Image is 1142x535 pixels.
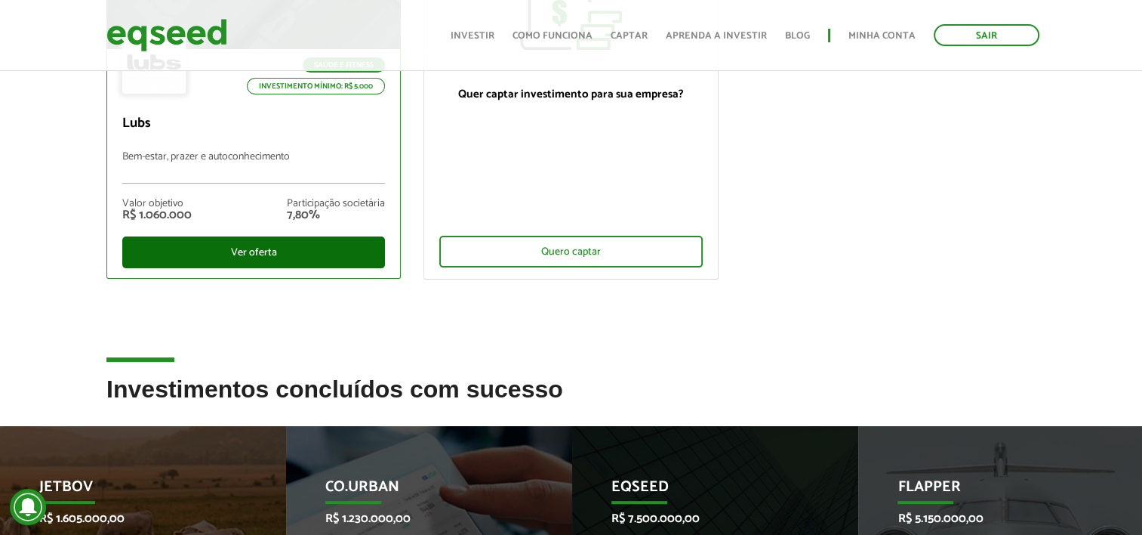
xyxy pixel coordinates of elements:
p: Co.Urban [325,478,509,504]
p: R$ 7.500.000,00 [611,512,796,526]
p: R$ 5.150.000,00 [897,512,1082,526]
a: Captar [611,31,648,41]
a: Minha conta [848,31,916,41]
p: Bem-estar, prazer e autoconhecimento [122,151,385,184]
p: JetBov [39,478,223,504]
img: EqSeed [106,15,227,55]
a: Aprenda a investir [666,31,767,41]
p: Investimento mínimo: R$ 5.000 [247,78,385,94]
div: R$ 1.060.000 [122,209,192,221]
p: Lubs [122,116,385,132]
a: Sair [934,24,1039,46]
div: Participação societária [287,199,385,209]
p: Flapper [897,478,1082,504]
p: Quer captar investimento para sua empresa? [439,88,702,101]
p: R$ 1.230.000,00 [325,512,509,526]
p: EqSeed [611,478,796,504]
a: Como funciona [513,31,593,41]
div: Quero captar [439,236,702,267]
h2: Investimentos concluídos com sucesso [106,376,1036,425]
a: Investir [451,31,494,41]
div: Valor objetivo [122,199,192,209]
div: Ver oferta [122,237,385,268]
p: R$ 1.605.000,00 [39,512,223,526]
a: Blog [785,31,810,41]
div: 7,80% [287,209,385,221]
